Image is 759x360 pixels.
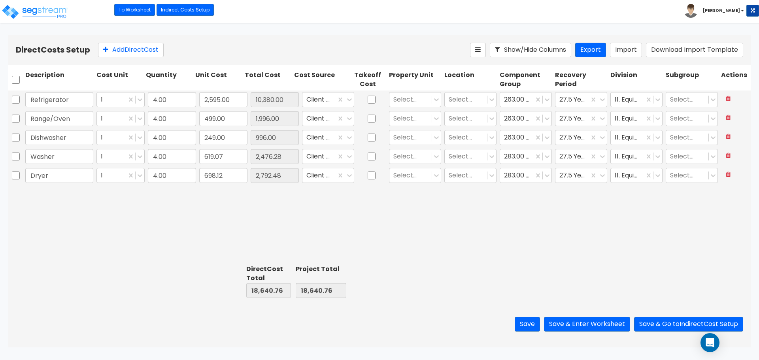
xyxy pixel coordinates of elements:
div: Takeoff Cost [348,69,387,90]
button: Delete Row [721,168,736,182]
a: Indirect Costs Setup [157,4,214,16]
button: Save [515,317,540,332]
button: Delete Row [721,149,736,163]
div: 263.00 - KITCHEN EQUIPMENT [500,92,552,107]
div: Description [24,69,95,90]
div: Actions [719,69,751,90]
div: Quantity [144,69,194,90]
div: 27.5 Years [555,130,607,145]
a: To Worksheet [114,4,155,16]
div: Client Cost [302,92,354,107]
div: 1 [96,149,145,164]
div: Recovery Period [553,69,609,90]
div: Subgroup [664,69,719,90]
div: 1 [96,168,145,183]
div: Client Cost [302,149,354,164]
div: 11. Equipment [610,92,663,107]
button: Delete Row [721,92,736,106]
div: Open Intercom Messenger [700,333,719,352]
div: Total Cost [243,69,293,90]
button: Import [610,43,642,57]
div: Cost Unit [95,69,144,90]
div: Client Cost [302,111,354,126]
div: 263.00 - KITCHEN EQUIPMENT [500,111,552,126]
div: Client Cost [302,168,354,183]
div: 1 [96,111,145,126]
div: 1 [96,92,145,107]
div: Direct Cost Total [246,265,291,283]
div: Property Unit [387,69,443,90]
div: 11. Equipment [610,168,663,183]
div: Project Total [296,265,346,274]
button: Show/Hide Columns [490,43,571,57]
div: 11. Equipment [610,111,663,126]
div: 11. Equipment [610,130,663,145]
div: 1 [96,130,145,145]
b: Direct Costs Setup [16,44,90,55]
div: 27.5 Years [555,168,607,183]
button: Delete Row [721,130,736,144]
div: 263.00 - KITCHEN EQUIPMENT [500,130,552,145]
button: Delete Row [721,111,736,125]
div: Unit Cost [194,69,243,90]
img: logo_pro_r.png [1,4,68,20]
button: Reorder Items [470,43,486,57]
div: 283.00 - LAUNDRY EQUIPMENT [500,149,552,164]
button: Download Import Template [646,43,743,57]
div: Division [609,69,664,90]
div: 11. Equipment [610,149,663,164]
button: Save & Go toIndirectCost Setup [634,317,743,332]
img: avatar.png [684,4,698,18]
button: Save & Enter Worksheet [544,317,630,332]
button: AddDirectCost [98,43,164,57]
div: 283.00 - LAUNDRY EQUIPMENT [500,168,552,183]
div: Cost Source [293,69,348,90]
button: Export [575,43,606,57]
div: 27.5 Years [555,92,607,107]
div: 27.5 Years [555,149,607,164]
div: Client Cost [302,130,354,145]
b: [PERSON_NAME] [703,8,740,13]
div: Component Group [498,69,553,90]
div: Location [443,69,498,90]
div: 27.5 Years [555,111,607,126]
